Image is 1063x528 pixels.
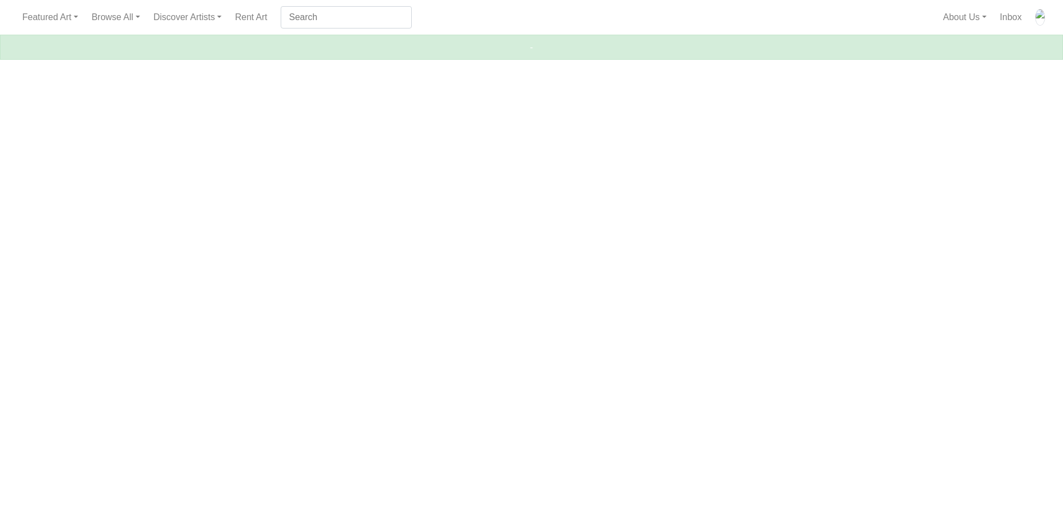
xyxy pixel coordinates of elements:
[149,6,226,28] a: Discover Artists
[995,6,1026,28] a: Inbox
[230,6,272,28] a: Rent Art
[939,6,991,28] a: About Us
[12,42,1051,53] h6: -
[87,6,145,28] a: Browse All
[1035,9,1045,26] img: phpThumb.php
[18,6,83,28] a: Featured Art
[288,10,402,25] input: Search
